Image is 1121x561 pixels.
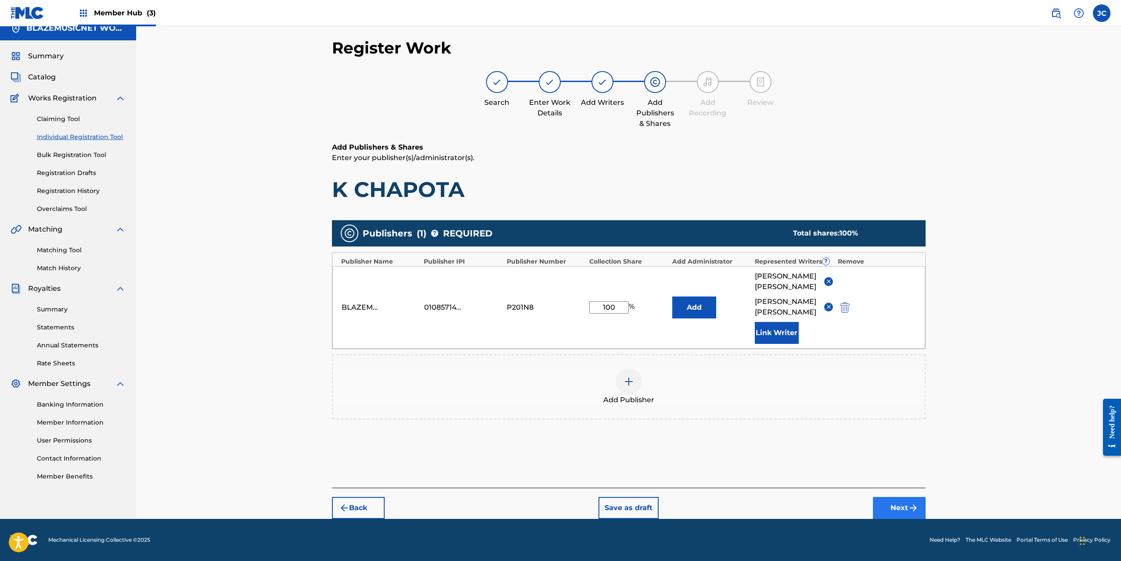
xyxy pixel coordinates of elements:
a: Registration Drafts [37,168,126,178]
img: publishers [344,228,355,239]
div: Total shares: [793,228,908,239]
span: ? [822,258,829,265]
div: Publisher Name [341,257,420,266]
h2: Register Work [332,38,451,58]
img: step indicator icon for Add Writers [597,77,608,87]
a: The MLC Website [966,536,1011,544]
img: search [1051,8,1061,18]
img: 7ee5dd4eb1f8a8e3ef2f.svg [339,503,350,513]
span: [PERSON_NAME] [PERSON_NAME] [755,271,818,292]
div: Add Writers [580,97,624,108]
img: step indicator icon for Add Recording [703,77,713,87]
img: 12a2ab48e56ec057fbd8.svg [840,302,850,313]
span: Royalties [28,283,61,294]
div: Collection Share [589,257,668,266]
img: expand [115,379,126,389]
span: Member Hub [94,8,156,18]
span: REQUIRED [443,227,493,240]
img: add [624,376,634,387]
img: remove-from-list-button [825,278,832,285]
a: SummarySummary [11,51,64,61]
a: Public Search [1047,4,1065,22]
span: Member Settings [28,379,90,389]
img: expand [115,93,126,104]
iframe: Resource Center [1096,392,1121,463]
button: Link Writer [755,322,799,344]
a: Portal Terms of Use [1016,536,1068,544]
div: Add Recording [686,97,730,118]
img: Top Rightsholders [78,8,89,18]
a: Privacy Policy [1073,536,1110,544]
img: logo [11,535,38,545]
a: Rate Sheets [37,359,126,368]
a: Summary [37,305,126,314]
a: Member Information [37,418,126,427]
img: expand [115,224,126,235]
span: (3) [147,9,156,17]
iframe: Chat Widget [1077,519,1121,561]
h1: K CHAPOTA [332,176,926,203]
div: Represented Writers [755,257,833,266]
a: Claiming Tool [37,114,126,124]
a: Need Help? [930,536,960,544]
a: Statements [37,323,126,332]
a: Match History [37,264,126,273]
img: step indicator icon for Enter Work Details [544,77,555,87]
div: Publisher Number [507,257,585,266]
p: Enter your publisher(s)/administrator(s). [332,153,926,163]
button: Next [873,497,926,519]
a: Registration History [37,186,126,196]
img: Accounts [11,23,21,34]
div: User Menu [1093,4,1110,22]
span: ? [431,230,438,237]
div: Search [475,97,519,108]
button: Back [332,497,385,519]
a: Contact Information [37,454,126,463]
div: Review [739,97,782,108]
h5: BLAZEMUSICNET WORLDWIDE [26,23,126,33]
img: expand [115,283,126,294]
div: Help [1070,4,1088,22]
div: Add Administrator [672,257,751,266]
img: help [1074,8,1084,18]
a: Member Benefits [37,472,126,481]
img: Member Settings [11,379,21,389]
span: ( 1 ) [417,227,426,240]
div: Enter Work Details [528,97,572,118]
span: Works Registration [28,93,97,104]
a: Bulk Registration Tool [37,150,126,160]
button: Save as draft [598,497,659,519]
a: CatalogCatalog [11,72,56,82]
span: [PERSON_NAME] [PERSON_NAME] [755,297,818,318]
button: Add [672,297,716,318]
a: Banking Information [37,400,126,409]
span: Add Publisher [603,395,654,405]
div: Drag [1080,528,1085,554]
span: 100 % [840,229,858,237]
a: User Permissions [37,436,126,445]
span: Publishers [363,227,412,240]
span: Matching [28,224,62,235]
img: MLC Logo [11,7,44,19]
img: Works Registration [11,93,22,104]
span: % [629,301,637,314]
a: Individual Registration Tool [37,132,126,142]
h6: Add Publishers & Shares [332,142,926,153]
span: Mechanical Licensing Collective © 2025 [48,536,150,544]
a: Overclaims Tool [37,204,126,214]
span: Catalog [28,72,56,82]
img: Catalog [11,72,21,82]
img: Matching [11,224,22,235]
img: step indicator icon for Search [492,77,502,87]
span: Summary [28,51,64,61]
a: Matching Tool [37,246,126,255]
img: Royalties [11,283,21,294]
img: Summary [11,51,21,61]
div: Add Publishers & Shares [633,97,677,129]
a: Annual Statements [37,341,126,350]
img: step indicator icon for Review [755,77,766,87]
img: f7272a7cc735f4ea7f67.svg [908,503,919,513]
